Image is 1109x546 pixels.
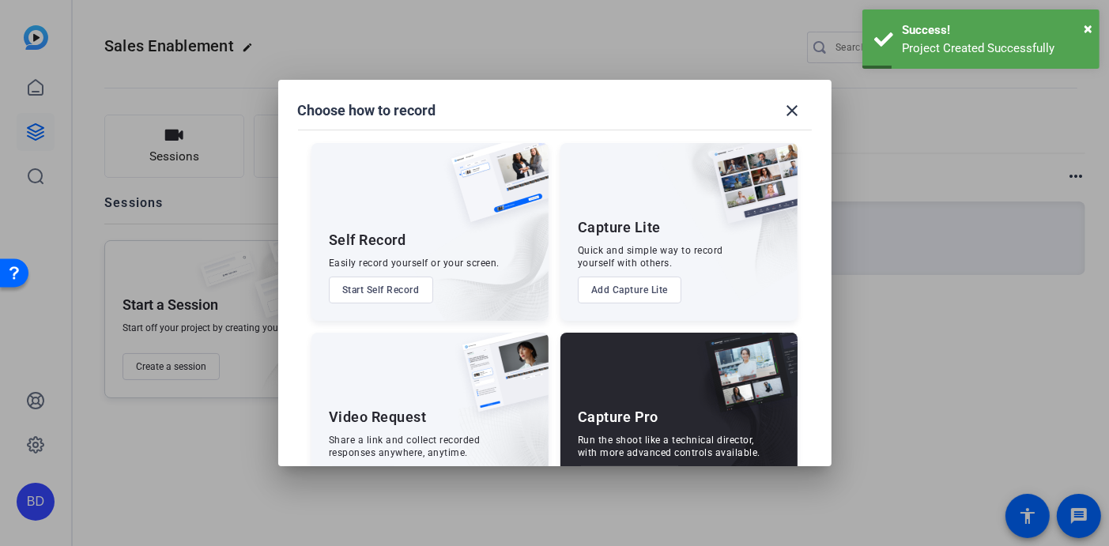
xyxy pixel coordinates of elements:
div: Video Request [329,408,427,427]
div: Share a link and collect recorded responses anywhere, anytime. [329,434,481,459]
span: × [1084,19,1092,38]
div: Capture Lite [578,218,661,237]
mat-icon: close [783,101,802,120]
div: Easily record yourself or your screen. [329,257,500,269]
img: embarkstudio-capture-lite.png [656,143,798,301]
img: embarkstudio-self-record.png [411,177,549,321]
img: embarkstudio-ugc-content.png [457,382,549,510]
img: capture-pro.png [693,333,798,429]
div: Run the shoot like a technical director, with more advanced controls available. [578,434,760,459]
img: self-record.png [439,143,549,238]
button: Start Self Record [329,277,433,303]
button: Add Capture Pro [578,466,681,493]
img: ugc-content.png [451,333,549,428]
h1: Choose how to record [298,101,436,120]
img: embarkstudio-capture-pro.png [681,352,798,510]
img: capture-lite.png [700,143,798,239]
div: Capture Pro [578,408,658,427]
div: Success! [902,21,1088,40]
div: Quick and simple way to record yourself with others. [578,244,723,269]
div: Self Record [329,231,406,250]
div: Project Created Successfully [902,40,1088,58]
button: Add Capture Lite [578,277,681,303]
button: Add UGC [329,466,398,493]
button: Close [1084,17,1092,40]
